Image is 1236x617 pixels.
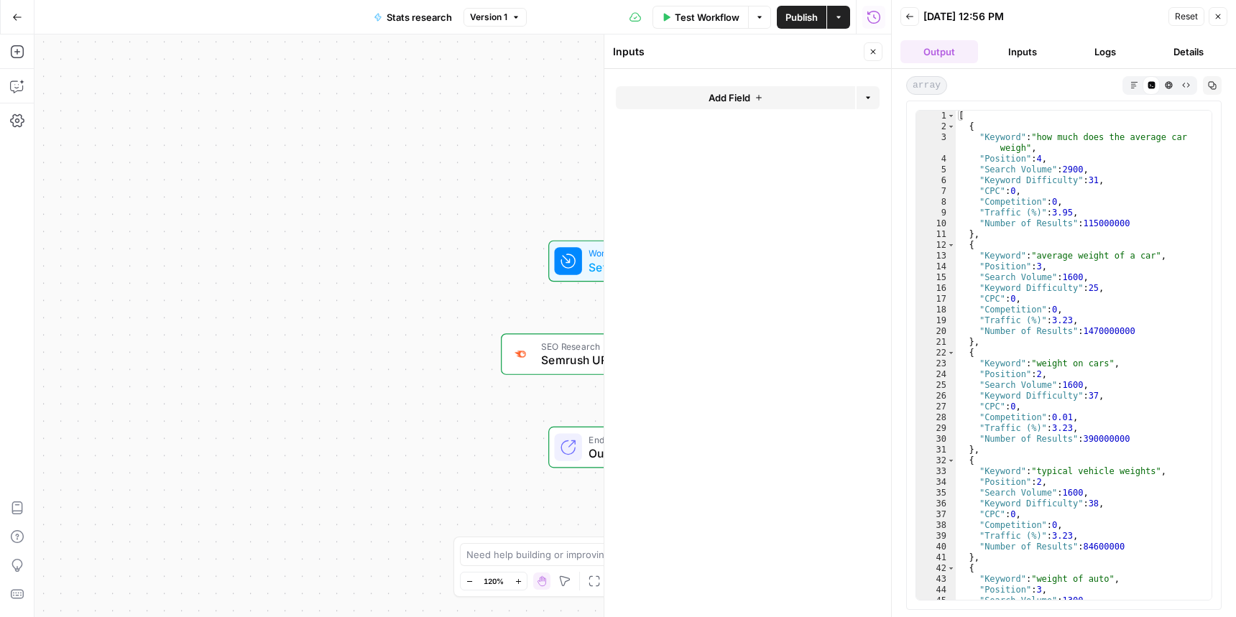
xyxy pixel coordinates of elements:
[916,111,956,121] div: 1
[916,434,956,445] div: 30
[984,40,1061,63] button: Inputs
[470,11,507,24] span: Version 1
[512,347,530,362] img: ey5lt04xp3nqzrimtu8q5fsyor3u
[785,10,818,24] span: Publish
[916,240,956,251] div: 12
[916,358,956,369] div: 23
[916,402,956,412] div: 27
[916,423,956,434] div: 29
[501,427,768,468] div: EndOutput
[906,76,947,95] span: array
[916,208,956,218] div: 9
[916,164,956,175] div: 5
[916,197,956,208] div: 8
[916,488,956,498] div: 35
[916,574,956,585] div: 43
[916,445,956,455] div: 31
[916,261,956,272] div: 14
[777,6,826,29] button: Publish
[947,455,955,466] span: Toggle code folding, rows 32 through 41
[916,326,956,337] div: 20
[947,111,955,121] span: Toggle code folding, rows 1 through 992
[675,10,739,24] span: Test Workflow
[484,575,504,587] span: 120%
[589,259,674,276] span: Set Inputs
[900,40,978,63] button: Output
[916,498,956,509] div: 36
[916,305,956,315] div: 18
[541,340,722,353] span: SEO Research
[916,283,956,294] div: 16
[616,86,855,109] button: Add Field
[916,531,956,542] div: 39
[365,6,461,29] button: Stats research
[916,348,956,358] div: 22
[916,175,956,186] div: 6
[589,432,706,446] span: End
[947,121,955,132] span: Toggle code folding, rows 2 through 11
[916,552,956,563] div: 41
[916,337,956,348] div: 21
[916,315,956,326] div: 19
[589,445,706,462] span: Output
[1150,40,1227,63] button: Details
[916,132,956,154] div: 3
[916,154,956,164] div: 4
[916,369,956,380] div: 24
[916,585,956,595] div: 44
[501,333,768,375] div: SEO ResearchSemrush URL Organic Search KeywordsStep 1
[947,348,955,358] span: Toggle code folding, rows 22 through 31
[916,509,956,520] div: 37
[589,246,674,260] span: Workflow
[916,391,956,402] div: 26
[916,563,956,574] div: 42
[916,272,956,283] div: 15
[916,186,956,197] div: 7
[709,91,750,105] span: Add Field
[916,229,956,240] div: 11
[501,241,768,282] div: WorkflowSet InputsInputs
[1175,10,1198,23] span: Reset
[916,294,956,305] div: 17
[916,218,956,229] div: 10
[916,380,956,391] div: 25
[916,412,956,423] div: 28
[387,10,452,24] span: Stats research
[916,251,956,261] div: 13
[541,351,722,368] span: Semrush URL Organic Search Keywords
[947,240,955,251] span: Toggle code folding, rows 12 through 21
[613,45,859,59] div: Inputs
[1168,7,1204,26] button: Reset
[916,466,956,477] div: 33
[1067,40,1145,63] button: Logs
[916,542,956,552] div: 40
[916,121,956,132] div: 2
[916,477,956,488] div: 34
[916,595,956,606] div: 45
[652,6,748,29] button: Test Workflow
[916,520,956,531] div: 38
[916,455,956,466] div: 32
[947,563,955,574] span: Toggle code folding, rows 42 through 51
[463,8,527,27] button: Version 1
